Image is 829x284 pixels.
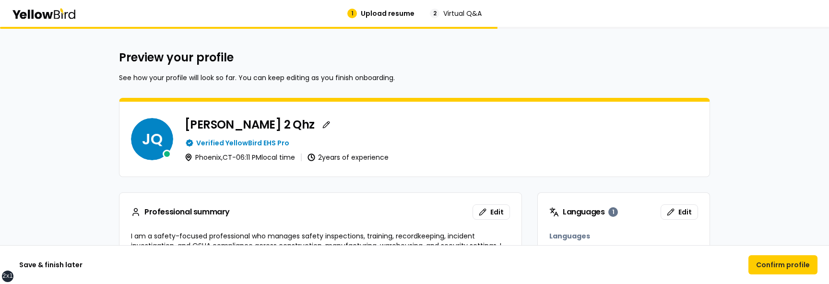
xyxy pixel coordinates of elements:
[361,9,414,18] span: Upload resume
[678,207,692,217] span: Edit
[748,255,817,274] button: Confirm profile
[185,119,315,130] h3: [PERSON_NAME] 2 Qhz
[131,231,510,270] p: I am a safety-focused professional who manages safety inspections, training, recordkeeping, incid...
[549,231,698,241] h3: Languages
[608,207,618,217] div: 1
[318,154,389,161] p: 2 years of experience
[195,154,295,161] p: Phoenix , CT - 06:11 PM local time
[119,73,710,83] p: See how your profile will look so far. You can keep editing as you finish onboarding.
[661,204,698,220] button: Edit
[2,272,13,280] div: 2xl
[196,138,289,148] p: Verified YellowBird EHS Pro
[563,207,618,217] div: Languages
[12,255,90,274] button: Save & finish later
[131,118,173,160] span: JQ
[144,208,230,216] div: Professional summary
[347,9,357,18] div: 1
[119,50,710,65] h2: Preview your profile
[430,9,439,18] div: 2
[443,9,482,18] span: Virtual Q&A
[473,204,510,220] button: Edit
[490,207,504,217] span: Edit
